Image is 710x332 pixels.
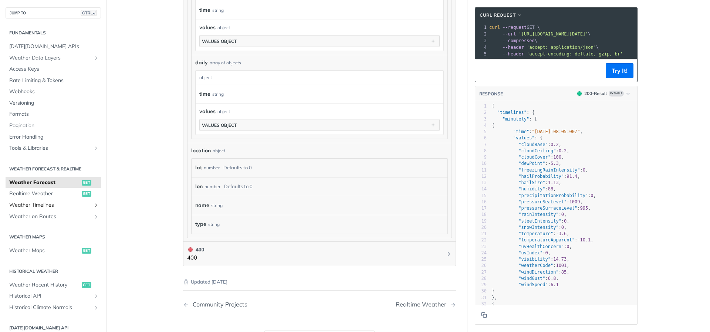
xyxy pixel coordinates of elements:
[195,200,209,211] label: name
[82,180,91,186] span: get
[518,193,588,198] span: "precipitationProbability"
[475,24,488,31] div: 1
[475,103,487,109] div: 1
[492,276,559,281] span: : ,
[480,12,515,18] span: cURL Request
[199,24,216,31] span: values
[475,142,487,148] div: 7
[527,51,623,57] span: 'accept-encoding: deflate, gzip, br'
[6,7,101,18] button: JUMP TOCTRL-/
[475,256,487,262] div: 25
[492,199,583,204] span: : ,
[396,301,456,308] a: Next Page: Realtime Weather
[492,180,561,185] span: : ,
[9,179,80,186] span: Weather Forecast
[6,120,101,131] a: Pagination
[475,186,487,192] div: 14
[548,276,556,281] span: 6.8
[548,180,559,185] span: 1.13
[489,45,599,50] span: \
[6,64,101,75] a: Access Keys
[577,91,582,96] span: 200
[187,245,204,254] div: 400
[492,155,564,160] span: : ,
[217,24,230,31] div: object
[204,181,220,192] div: number
[195,181,203,192] label: lon
[564,218,567,224] span: 0
[556,231,558,236] span: -
[195,59,208,67] span: daily
[6,52,101,64] a: Weather Data LayersShow subpages for Weather Data Layers
[518,225,558,230] span: "snowIntensity"
[609,91,624,96] span: Example
[518,212,558,217] span: "rainIntensity"
[580,237,591,243] span: 10.1
[187,254,204,262] p: 400
[492,301,494,306] span: {
[553,155,561,160] span: 100
[9,88,99,95] span: Webhooks
[93,293,99,299] button: Show subpages for Historical API
[518,142,548,147] span: "cloudBase"
[475,282,487,288] div: 29
[195,162,202,173] label: lat
[208,219,220,230] div: string
[82,191,91,197] span: get
[479,309,489,321] button: Copy to clipboard
[569,199,580,204] span: 1009
[518,218,561,224] span: "sleetIntensity"
[6,132,101,143] a: Error Handling
[212,89,224,99] div: string
[183,301,300,308] a: Previous Page: Community Projects
[548,186,553,192] span: 88
[475,237,487,243] div: 22
[6,30,101,36] h2: Fundamentals
[475,288,487,294] div: 30
[475,180,487,186] div: 13
[6,143,101,154] a: Tools & LibrariesShow subpages for Tools & Libraries
[561,212,564,217] span: 0
[200,35,439,47] button: values object
[6,245,101,256] a: Weather Mapsget
[518,174,564,179] span: "hailProbability"
[81,10,97,16] span: CTRL-/
[492,250,551,255] span: : ,
[492,218,569,224] span: : ,
[518,237,575,243] span: "temperatureApparent"
[189,301,247,308] div: Community Projects
[6,234,101,240] h2: Weather Maps
[210,60,241,66] div: array of objects
[551,142,559,147] span: 0.2
[503,38,535,43] span: --compressed
[204,162,220,173] div: number
[492,161,561,166] span: : ,
[492,116,537,122] span: : [
[6,109,101,120] a: Formats
[223,162,252,173] div: Defaults to 0
[518,231,553,236] span: "temperature"
[195,219,206,230] label: type
[93,145,99,151] button: Show subpages for Tools & Libraries
[518,31,588,37] span: '[URL][DOMAIN_NAME][DATE]'
[583,167,585,173] span: 0
[9,43,99,50] span: [DATE][DOMAIN_NAME] APIs
[6,200,101,211] a: Weather TimelinesShow subpages for Weather Timelines
[202,122,237,128] div: values object
[9,111,99,118] span: Formats
[567,244,569,249] span: 0
[580,206,588,211] span: 995
[489,25,500,30] span: curl
[187,245,452,262] button: 400 400400
[475,224,487,231] div: 20
[518,282,548,287] span: "windSpeed"
[492,257,569,262] span: : ,
[518,199,567,204] span: "pressureSeaLevel"
[477,11,525,19] button: cURL Request
[492,270,569,275] span: : ,
[492,244,572,249] span: : ,
[475,295,487,301] div: 31
[475,262,487,269] div: 26
[503,25,527,30] span: --request
[93,305,99,311] button: Show subpages for Historical Climate Normals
